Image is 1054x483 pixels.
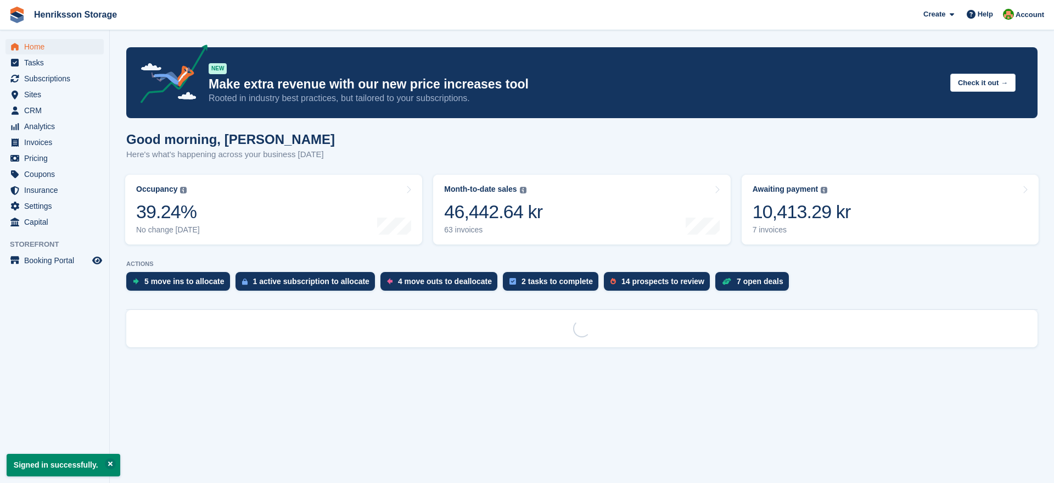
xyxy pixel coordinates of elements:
a: menu [5,151,104,166]
a: Preview store [91,254,104,267]
span: Home [24,39,90,54]
button: Check it out → [950,74,1016,92]
a: 7 open deals [715,272,794,296]
p: Signed in successfully. [7,454,120,476]
a: menu [5,71,104,86]
div: 63 invoices [444,225,542,235]
a: menu [5,103,104,118]
span: Subscriptions [24,71,90,86]
div: 4 move outs to deallocate [398,277,492,286]
span: Invoices [24,135,90,150]
a: Occupancy 39.24% No change [DATE] [125,175,422,245]
a: menu [5,198,104,214]
span: Settings [24,198,90,214]
div: Awaiting payment [753,185,818,194]
a: Awaiting payment 10,413.29 kr 7 invoices [742,175,1039,245]
span: Coupons [24,166,90,182]
a: menu [5,182,104,198]
img: active_subscription_to_allocate_icon-d502201f5373d7db506a760aba3b589e785aa758c864c3986d89f69b8ff3... [242,278,248,285]
img: icon-info-grey-7440780725fd019a000dd9b08b2336e03edf1995a4989e88bcd33f0948082b44.svg [180,187,187,193]
span: Help [978,9,993,20]
a: 5 move ins to allocate [126,272,236,296]
div: NEW [209,63,227,74]
span: Analytics [24,119,90,134]
img: Mikael Holmström [1003,9,1014,20]
a: Month-to-date sales 46,442.64 kr 63 invoices [433,175,730,245]
span: Storefront [10,239,109,250]
span: Insurance [24,182,90,198]
img: price-adjustments-announcement-icon-8257ccfd72463d97f412b2fc003d46551f7dbcb40ab6d574587a9cd5c0d94... [131,45,208,107]
a: menu [5,87,104,102]
span: Sites [24,87,90,102]
p: ACTIONS [126,260,1038,268]
span: Create [923,9,945,20]
h1: Good morning, [PERSON_NAME] [126,132,335,147]
a: 1 active subscription to allocate [236,272,380,296]
a: 4 move outs to deallocate [380,272,503,296]
a: menu [5,39,104,54]
div: Occupancy [136,185,177,194]
span: Capital [24,214,90,230]
div: 1 active subscription to allocate [253,277,369,286]
a: menu [5,119,104,134]
div: 46,442.64 kr [444,201,542,223]
a: 14 prospects to review [604,272,715,296]
div: 10,413.29 kr [753,201,851,223]
img: icon-info-grey-7440780725fd019a000dd9b08b2336e03edf1995a4989e88bcd33f0948082b44.svg [821,187,827,193]
span: Pricing [24,151,90,166]
span: Account [1016,9,1044,20]
span: CRM [24,103,90,118]
div: No change [DATE] [136,225,200,235]
div: 2 tasks to complete [522,277,593,286]
img: prospect-51fa495bee0391a8d652442698ab0144808aea92771e9ea1ae160a38d050c398.svg [610,278,616,285]
a: menu [5,253,104,268]
div: 7 open deals [737,277,783,286]
span: Booking Portal [24,253,90,268]
p: Here's what's happening across your business [DATE] [126,148,335,161]
img: move_outs_to_deallocate_icon-f764333ba52eb49d3ac5e1228854f67142a1ed5810a6f6cc68b1a99e826820c5.svg [387,278,393,285]
div: 39.24% [136,201,200,223]
div: 7 invoices [753,225,851,235]
a: 2 tasks to complete [503,272,604,296]
a: menu [5,55,104,70]
span: Tasks [24,55,90,70]
img: deal-1b604bf984904fb50ccaf53a9ad4b4a5d6e5aea283cecdc64d6e3604feb123c2.svg [722,277,731,285]
a: menu [5,214,104,230]
img: task-75834270c22a3079a89374b754ae025e5fb1db73e45f91037f5363f120a921f8.svg [509,278,516,285]
img: icon-info-grey-7440780725fd019a000dd9b08b2336e03edf1995a4989e88bcd33f0948082b44.svg [520,187,526,193]
a: Henriksson Storage [30,5,121,24]
p: Make extra revenue with our new price increases tool [209,76,941,92]
p: Rooted in industry best practices, but tailored to your subscriptions. [209,92,941,104]
img: stora-icon-8386f47178a22dfd0bd8f6a31ec36ba5ce8667c1dd55bd0f319d3a0aa187defe.svg [9,7,25,23]
div: 5 move ins to allocate [144,277,225,286]
a: menu [5,166,104,182]
div: 14 prospects to review [621,277,704,286]
a: menu [5,135,104,150]
img: move_ins_to_allocate_icon-fdf77a2bb77ea45bf5b3d319d69a93e2d87916cf1d5bf7949dd705db3b84f3ca.svg [133,278,139,285]
div: Month-to-date sales [444,185,517,194]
